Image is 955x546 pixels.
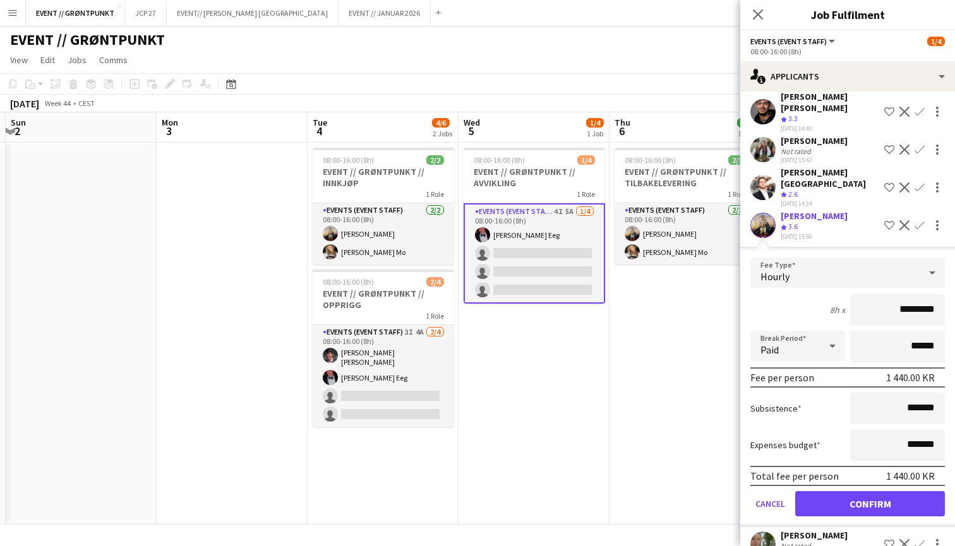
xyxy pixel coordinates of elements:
h3: EVENT // GRØNTPUNKT // OPPRIGG [313,288,454,311]
app-card-role: Events (Event Staff)2/208:00-16:00 (8h)[PERSON_NAME][PERSON_NAME] Mo [313,203,454,264]
div: [PERSON_NAME] [781,135,848,146]
div: Fee per person [750,371,814,384]
span: Paid [760,343,779,356]
span: Hourly [760,270,790,283]
app-job-card: 08:00-16:00 (8h)2/4EVENT // GRØNTPUNKT // OPPRIGG1 RoleEvents (Event Staff)3I4A2/408:00-16:00 (8h... [313,270,454,427]
span: 1 Role [728,189,746,199]
h1: EVENT // GRØNTPUNKT [10,30,165,49]
h3: EVENT // GRØNTPUNKT // TILBAKELEVERING [615,166,756,189]
span: Thu [615,117,630,128]
span: 2/4 [426,277,444,287]
div: 1 440.00 KR [886,470,935,482]
div: 08:00-16:00 (8h) [750,47,945,56]
span: 6 [613,124,630,138]
h3: Job Fulfilment [740,6,955,23]
div: [DATE] [10,97,39,110]
span: 08:00-16:00 (8h) [474,155,525,165]
span: Mon [162,117,178,128]
span: 1 Role [426,311,444,321]
div: [PERSON_NAME][GEOGRAPHIC_DATA] [781,167,879,189]
span: 4/6 [432,118,450,128]
span: Edit [40,54,55,66]
div: [PERSON_NAME] [781,530,848,541]
span: View [10,54,28,66]
span: 1 Role [577,189,595,199]
span: Sun [11,117,26,128]
button: Events (Event Staff) [750,37,837,46]
div: [PERSON_NAME] [781,210,848,222]
h3: EVENT // GRØNTPUNKT // INNKJØP [313,166,454,189]
span: 1 Role [426,189,444,199]
span: 2/2 [737,118,755,128]
button: JCP 27 [125,1,167,25]
a: View [5,52,33,68]
app-card-role: Events (Event Staff)4I5A1/408:00-16:00 (8h)[PERSON_NAME] Eeg [464,203,605,304]
app-job-card: 08:00-16:00 (8h)1/4EVENT // GRØNTPUNKT // AVVIKLING1 RoleEvents (Event Staff)4I5A1/408:00-16:00 (... [464,148,605,304]
app-card-role: Events (Event Staff)2/208:00-16:00 (8h)[PERSON_NAME][PERSON_NAME] Mo [615,203,756,264]
span: 08:00-16:00 (8h) [323,277,374,287]
span: Wed [464,117,480,128]
label: Expenses budget [750,439,820,451]
div: 8h x [830,304,845,316]
button: EVENT // GRØNTPUNKT [26,1,125,25]
span: 1/4 [586,118,604,128]
div: [DATE] 14:43 [781,124,879,133]
span: 08:00-16:00 (8h) [625,155,676,165]
div: 1 Job [587,129,603,138]
div: 2 Jobs [433,129,452,138]
div: Total fee per person [750,470,839,482]
span: 5 [462,124,480,138]
div: CEST [78,98,95,108]
span: 3.6 [788,222,798,231]
div: 1 Job [738,129,754,138]
span: Events (Event Staff) [750,37,827,46]
span: 2 [9,124,26,138]
a: Comms [94,52,133,68]
app-job-card: 08:00-16:00 (8h)2/2EVENT // GRØNTPUNKT // INNKJØP1 RoleEvents (Event Staff)2/208:00-16:00 (8h)[PE... [313,148,454,264]
span: Comms [99,54,128,66]
button: EVENT// [PERSON_NAME] [GEOGRAPHIC_DATA] [167,1,339,25]
div: [DATE] 15:42 [781,156,848,164]
label: Subsistence [750,403,802,414]
span: Week 44 [42,98,73,108]
div: [DATE] 14:34 [781,199,879,208]
a: Edit [35,52,60,68]
div: [PERSON_NAME] [PERSON_NAME] [781,91,879,114]
app-card-role: Events (Event Staff)3I4A2/408:00-16:00 (8h)[PERSON_NAME] [PERSON_NAME][PERSON_NAME] Eeg [313,325,454,427]
span: Jobs [68,54,87,66]
button: Cancel [750,491,790,516]
a: Jobs [63,52,92,68]
div: Applicants [740,61,955,92]
div: 1 440.00 KR [886,371,935,384]
span: 1/4 [927,37,945,46]
span: 3 [160,124,178,138]
span: Tue [313,117,327,128]
span: 2/2 [728,155,746,165]
div: Not rated [781,146,814,156]
button: EVENT // JANUAR 2026 [339,1,431,25]
span: 1/4 [577,155,595,165]
span: 08:00-16:00 (8h) [323,155,374,165]
span: 2/2 [426,155,444,165]
app-job-card: 08:00-16:00 (8h)2/2EVENT // GRØNTPUNKT // TILBAKELEVERING1 RoleEvents (Event Staff)2/208:00-16:00... [615,148,756,264]
span: 2.6 [788,189,798,199]
div: [DATE] 15:56 [781,232,848,240]
h3: EVENT // GRØNTPUNKT // AVVIKLING [464,166,605,189]
button: Confirm [795,491,945,516]
span: 4 [311,124,327,138]
span: 3.3 [788,114,798,123]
